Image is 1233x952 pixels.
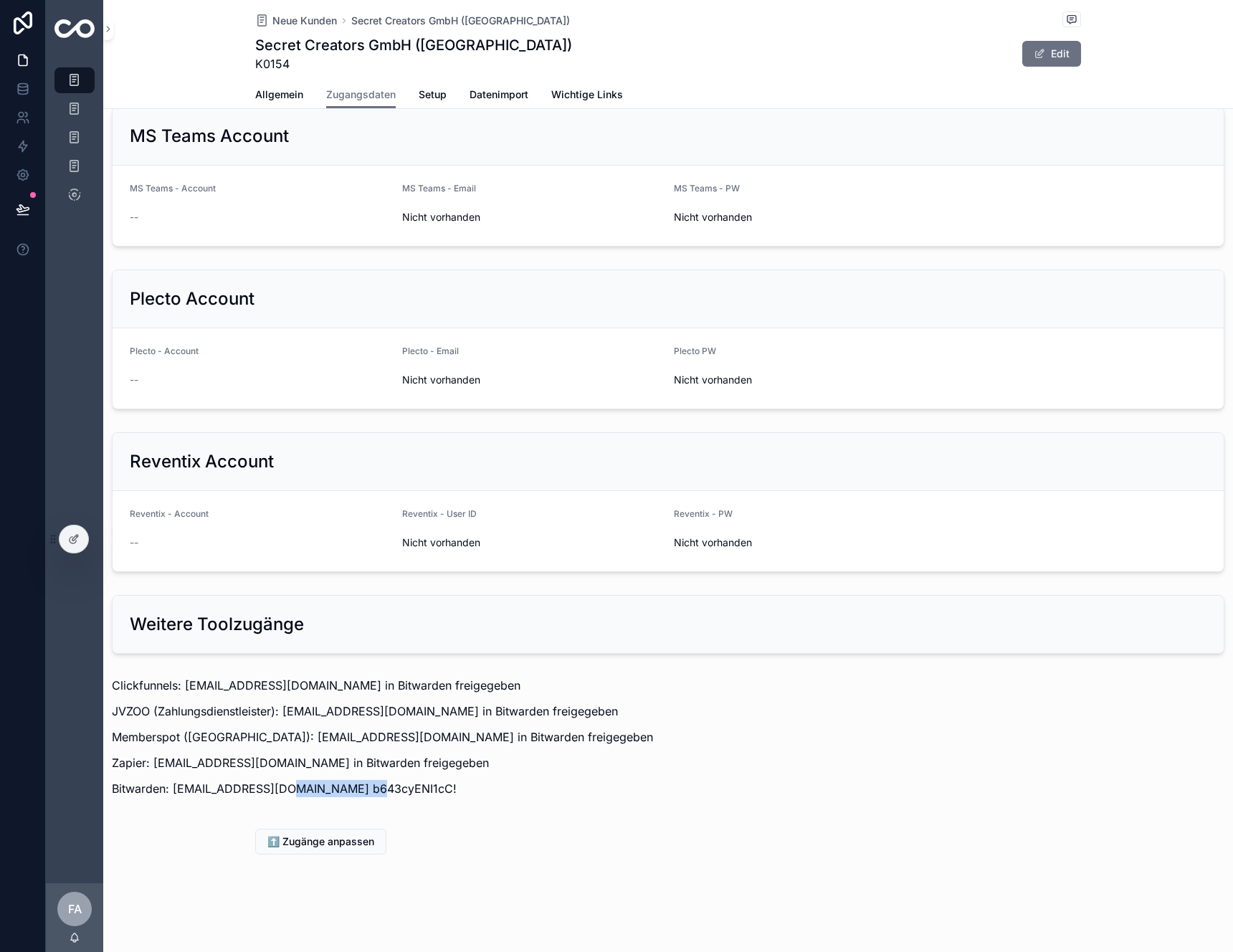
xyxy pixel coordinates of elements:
p: Bitwarden: [EMAIL_ADDRESS][DOMAIN_NAME] b643cyENI1cC! [112,780,1224,797]
span: Allgemein [255,87,303,102]
span: Reventix - Account [130,508,209,519]
h2: MS Teams Account [130,125,289,148]
p: JVZOO (Zahlungsdienstleister): [EMAIL_ADDRESS][DOMAIN_NAME] in Bitwarden freigegeben [112,703,1224,720]
span: Nicht vorhanden [674,373,935,387]
div: scrollable content [46,57,103,227]
h2: Reventix Account [130,450,274,473]
h2: Weitere Toolzugänge [130,613,304,636]
a: Allgemein [255,82,303,110]
span: Nicht vorhanden [402,373,663,387]
p: Clickfunnels: [EMAIL_ADDRESS][DOMAIN_NAME] in Bitwarden freigegeben [112,677,1224,694]
a: Datenimport [470,82,528,110]
h2: Plecto Account [130,287,254,310]
span: Plecto - Email [402,346,459,356]
a: Secret Creators GmbH ([GEOGRAPHIC_DATA]) [351,14,570,28]
span: -- [130,373,138,387]
span: K0154 [255,55,572,72]
a: Wichtige Links [551,82,623,110]
span: Setup [419,87,447,102]
h1: Secret Creators GmbH ([GEOGRAPHIC_DATA]) [255,35,572,55]
span: Nicht vorhanden [674,210,935,224]
a: Setup [419,82,447,110]
span: Neue Kunden [272,14,337,28]
span: Datenimport [470,87,528,102]
span: Nicht vorhanden [402,210,663,224]
a: Neue Kunden [255,14,337,28]
span: Plecto - Account [130,346,199,356]
span: -- [130,535,138,550]
span: Wichtige Links [551,87,623,102]
p: Zapier: [EMAIL_ADDRESS][DOMAIN_NAME] in Bitwarden freigegeben [112,754,1224,771]
span: Reventix - User ID [402,508,477,519]
span: MS Teams - Account [130,183,216,194]
span: Nicht vorhanden [402,535,663,550]
img: App logo [54,19,95,38]
span: Plecto PW [674,346,716,356]
button: Edit [1022,41,1081,67]
span: -- [130,210,138,224]
span: MS Teams - Email [402,183,476,194]
p: Memberspot ([GEOGRAPHIC_DATA]): [EMAIL_ADDRESS][DOMAIN_NAME] in Bitwarden freigegeben [112,728,1224,746]
span: Zugangsdaten [326,87,396,102]
span: Nicht vorhanden [674,535,935,550]
span: MS Teams - PW [674,183,740,194]
button: ⬆️ Zugänge anpassen [255,829,386,855]
span: Reventix - PW [674,508,733,519]
a: Zugangsdaten [326,82,396,109]
span: ⬆️ Zugänge anpassen [267,834,374,849]
span: FA [68,900,82,918]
